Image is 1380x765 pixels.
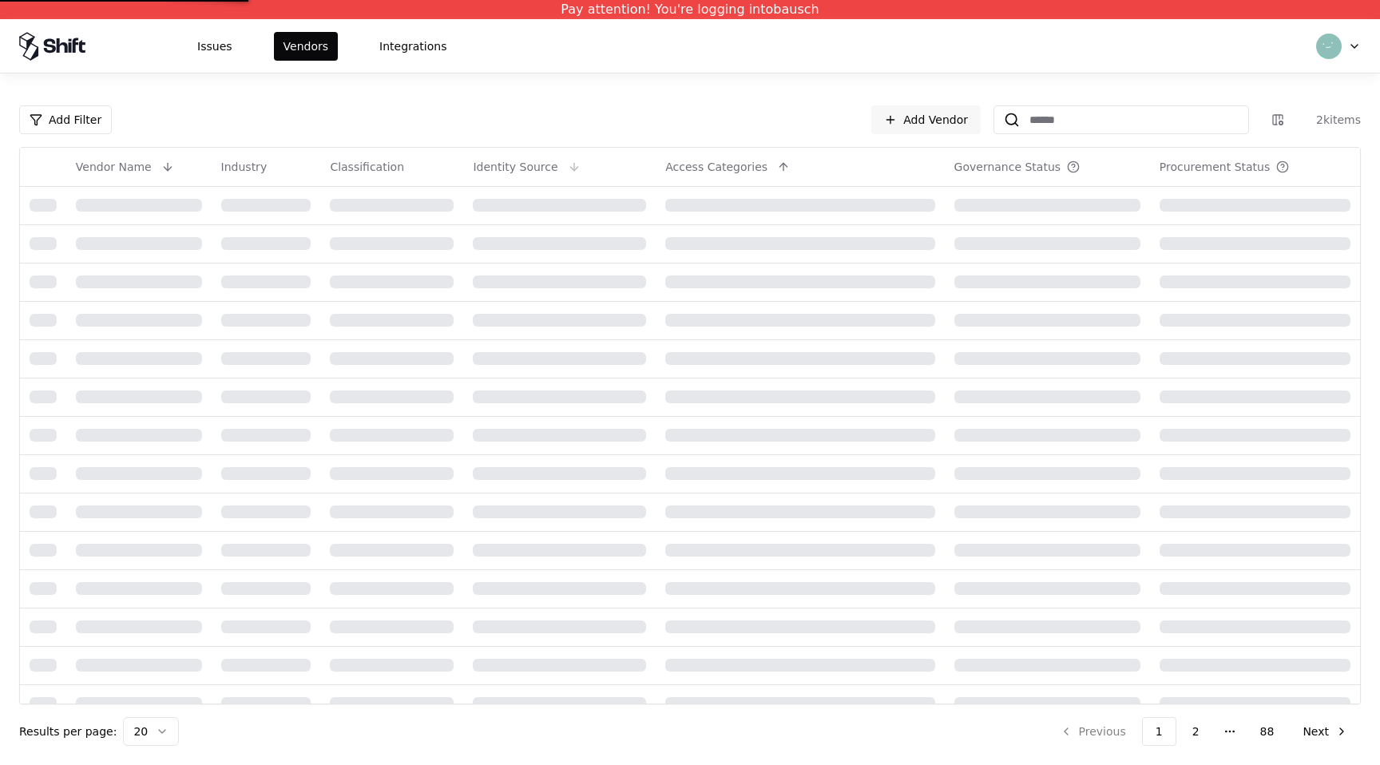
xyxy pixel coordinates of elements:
[665,159,767,175] div: Access Categories
[1290,717,1361,746] button: Next
[330,159,404,175] div: Classification
[1142,717,1176,746] button: 1
[76,159,152,175] div: Vendor Name
[1247,717,1287,746] button: 88
[19,105,112,134] button: Add Filter
[1047,717,1361,746] nav: pagination
[188,32,242,61] button: Issues
[19,723,117,739] p: Results per page:
[1160,159,1271,175] div: Procurement Status
[221,159,268,175] div: Industry
[954,159,1061,175] div: Governance Status
[871,105,981,134] a: Add Vendor
[473,159,557,175] div: Identity Source
[1180,717,1212,746] button: 2
[1297,112,1361,128] div: 2k items
[274,32,338,61] button: Vendors
[370,32,456,61] button: Integrations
